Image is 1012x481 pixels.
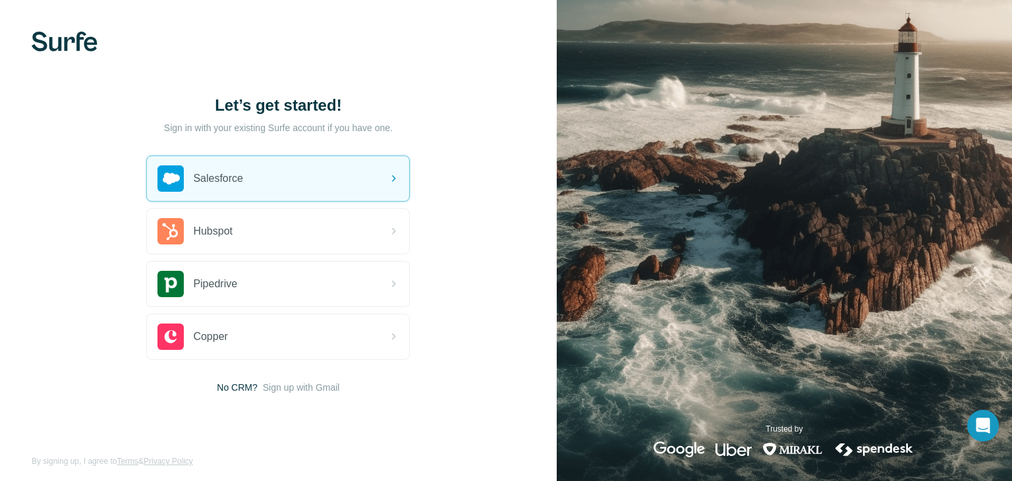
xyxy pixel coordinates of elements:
[157,218,184,244] img: hubspot's logo
[157,324,184,350] img: copper's logo
[32,455,193,467] span: By signing up, I agree to &
[157,271,184,297] img: pipedrive's logo
[833,441,915,457] img: spendesk's logo
[762,441,823,457] img: mirakl's logo
[716,441,752,457] img: uber's logo
[766,423,802,435] p: Trusted by
[967,410,999,441] div: Open Intercom Messenger
[164,121,393,134] p: Sign in with your existing Surfe account if you have one.
[144,457,193,466] a: Privacy Policy
[193,171,243,186] span: Salesforce
[32,32,98,51] img: Surfe's logo
[193,276,237,292] span: Pipedrive
[117,457,138,466] a: Terms
[217,381,257,394] span: No CRM?
[146,95,410,116] h1: Let’s get started!
[157,165,184,192] img: salesforce's logo
[263,381,340,394] button: Sign up with Gmail
[654,441,705,457] img: google's logo
[193,223,233,239] span: Hubspot
[193,329,227,345] span: Copper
